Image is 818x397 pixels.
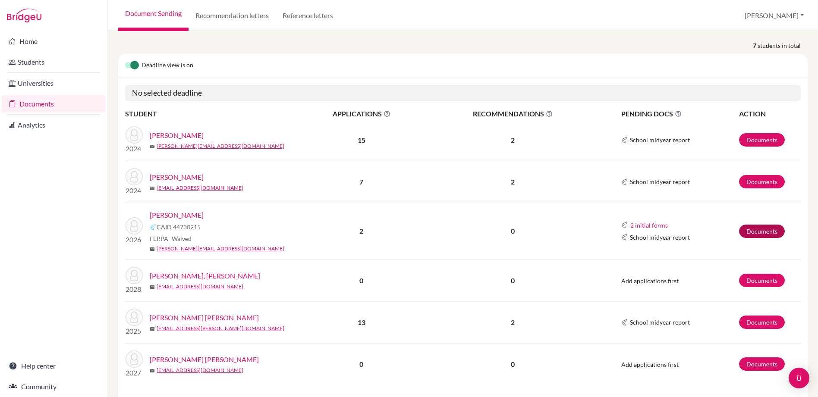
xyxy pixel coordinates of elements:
[358,136,365,144] b: 15
[157,184,243,192] a: [EMAIL_ADDRESS][DOMAIN_NAME]
[2,116,106,134] a: Analytics
[126,185,143,196] p: 2024
[789,368,809,388] div: Open Intercom Messenger
[125,108,298,119] th: STUDENT
[126,144,143,154] p: 2024
[621,361,679,368] span: Add applications first
[150,326,155,331] span: mail
[150,224,157,231] img: Common App logo
[126,126,143,144] img: Hernandez, Mariano
[125,85,801,101] h5: No selected deadline
[157,222,201,231] span: CAID 44730215
[157,325,284,332] a: [EMAIL_ADDRESS][PERSON_NAME][DOMAIN_NAME]
[2,75,106,92] a: Universities
[150,172,204,182] a: [PERSON_NAME]
[621,277,679,284] span: Add applications first
[2,95,106,113] a: Documents
[741,7,808,24] button: [PERSON_NAME]
[2,378,106,395] a: Community
[126,326,143,336] p: 2025
[126,217,143,234] img: Hernández, Sofía
[126,168,143,185] img: Hernandez, Daniel
[621,178,628,185] img: Common App logo
[2,53,106,71] a: Students
[126,267,143,284] img: Hernandez Giacomin, Luisana
[426,109,600,119] span: RECOMMENDATIONS
[426,317,600,328] p: 2
[630,177,690,186] span: School midyear report
[150,284,155,290] span: mail
[359,227,363,235] b: 2
[426,226,600,236] p: 0
[426,359,600,369] p: 0
[157,283,243,291] a: [EMAIL_ADDRESS][DOMAIN_NAME]
[150,354,259,365] a: [PERSON_NAME] [PERSON_NAME]
[621,109,738,119] span: PENDING DOCS
[126,234,143,245] p: 2026
[150,234,192,243] span: FERPA
[150,144,155,149] span: mail
[150,210,204,220] a: [PERSON_NAME]
[157,245,284,253] a: [PERSON_NAME][EMAIL_ADDRESS][DOMAIN_NAME]
[2,33,106,50] a: Home
[157,142,284,150] a: [PERSON_NAME][EMAIL_ADDRESS][DOMAIN_NAME]
[426,135,600,145] p: 2
[142,60,193,71] span: Deadline view is on
[630,318,690,327] span: School midyear report
[753,41,758,50] strong: 7
[758,41,808,50] span: students in total
[739,274,785,287] a: Documents
[426,177,600,187] p: 2
[621,137,628,144] img: Common App logo
[2,357,106,375] a: Help center
[630,220,668,230] button: 2 initial forms
[168,235,192,242] span: - Waived
[126,368,143,378] p: 2027
[150,247,155,252] span: mail
[126,309,143,326] img: Mendieta Hernandez, Felipe
[739,175,785,188] a: Documents
[359,360,363,368] b: 0
[126,350,143,368] img: Thompson Hernandez, Mai
[150,130,204,141] a: [PERSON_NAME]
[739,316,785,329] a: Documents
[621,319,628,326] img: Common App logo
[630,135,690,144] span: School midyear report
[739,357,785,371] a: Documents
[630,233,690,242] span: School midyear report
[739,225,785,238] a: Documents
[150,368,155,373] span: mail
[739,108,801,119] th: ACTION
[150,313,259,323] a: [PERSON_NAME] [PERSON_NAME]
[126,284,143,294] p: 2028
[621,222,628,228] img: Common App logo
[7,9,41,22] img: Bridge-U
[150,271,260,281] a: [PERSON_NAME], [PERSON_NAME]
[298,109,425,119] span: APPLICATIONS
[426,275,600,286] p: 0
[157,366,243,374] a: [EMAIL_ADDRESS][DOMAIN_NAME]
[739,133,785,147] a: Documents
[359,178,363,186] b: 7
[358,318,365,326] b: 13
[150,186,155,191] span: mail
[621,234,628,241] img: Common App logo
[359,276,363,284] b: 0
